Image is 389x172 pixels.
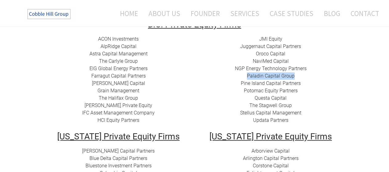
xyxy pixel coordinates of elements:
a: Arlington Capital Partners​ [243,155,299,161]
a: Founder [186,5,224,22]
a: The Halifax Group [99,95,138,101]
a: Contact [346,5,379,22]
a: Oroco Capital [256,51,285,57]
a: Corstone Capital [253,163,289,169]
a: EIG Global Energy Partners [89,66,148,71]
a: Updata Partners [253,117,288,123]
a: [PERSON_NAME] Capital Partners [82,148,155,154]
img: The Cobble Hill Group LLC [23,6,76,22]
a: NGP Energy Technology Partners [235,66,307,71]
a: ​[PERSON_NAME] Capital [92,80,145,86]
a: About Us [144,5,185,22]
a: [PERSON_NAME] Private Equity​ [85,102,152,108]
a: Paladin Capital Group [247,73,295,79]
a: ​Bluestone Investment Partners [85,163,152,169]
u: [US_STATE] Private Equity Firms [57,131,180,142]
a: NaviMed Capital [253,58,289,64]
a: ​AlpRidge Capital [101,43,137,49]
a: ​Astra Capital Management [89,51,148,57]
a: Blog [319,5,345,22]
a: The Carlyle Group [99,58,138,64]
a: ​Potomac Equity Partners [244,88,298,94]
a: Arborview Capital [252,148,290,154]
a: Juggernaut Capital Partners [240,43,301,49]
a: ACON Investments [98,36,139,42]
a: Blue Delta Capital Partners [89,155,147,161]
a: Questa Capital [255,95,287,101]
a: JMI Equity [259,36,282,42]
a: Services [226,5,264,22]
a: Pine Island Capital Partners [241,80,301,86]
a: Case Studies [265,5,318,22]
a: Grain Management [97,88,139,94]
a: HCI Equity Partners [97,117,139,123]
a: IFC Asset Management Company [82,110,155,116]
a: The Stagwell Group [249,102,292,108]
a: Stellus Capital Management [240,110,301,116]
u: [US_STATE] Private Equity Firms [209,131,332,142]
a: Farragut Capital Partners [91,73,146,79]
a: Home [111,5,143,22]
div: ​​ ​​​ [47,35,190,124]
